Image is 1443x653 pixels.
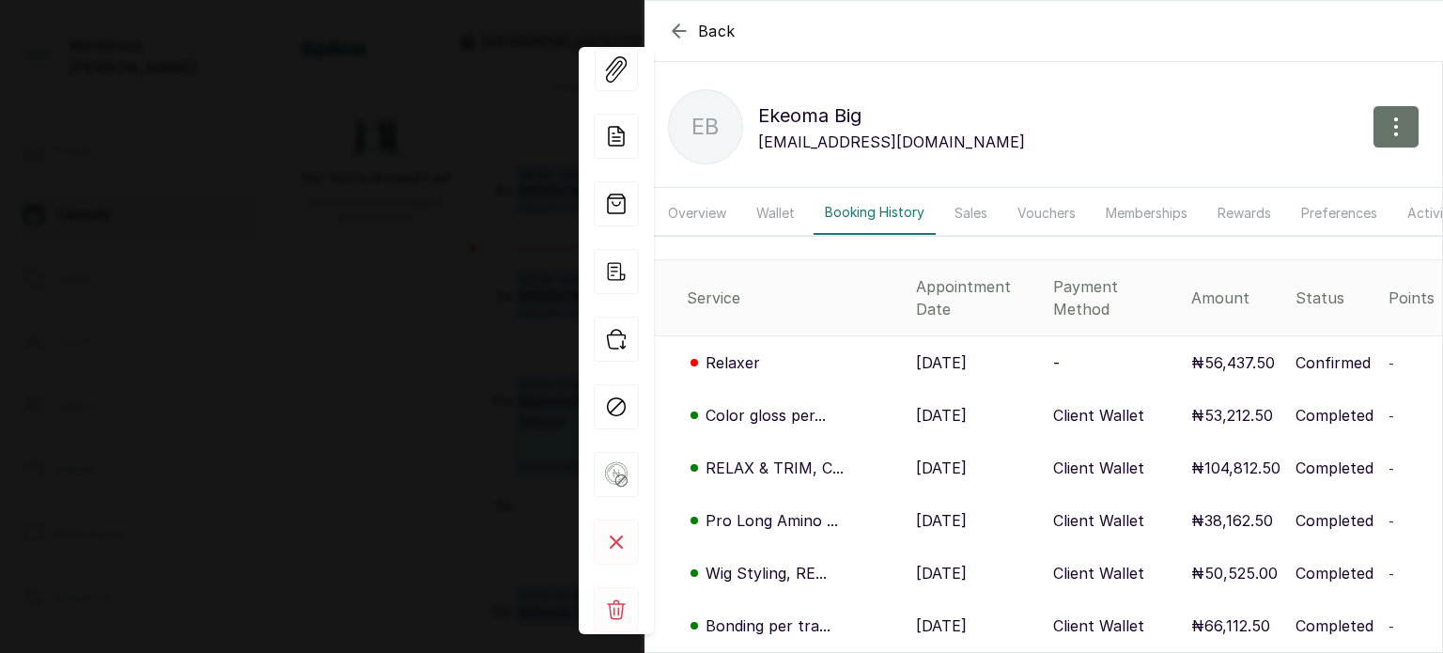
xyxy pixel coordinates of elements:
[1191,457,1280,479] p: ₦104,812.50
[916,275,1038,320] div: Appointment Date
[1191,287,1280,309] div: Amount
[916,562,967,584] p: [DATE]
[706,509,838,532] p: Pro Long Amino ...
[916,509,967,532] p: [DATE]
[706,562,827,584] p: Wig Styling, RE...
[1191,509,1273,532] p: ₦38,162.50
[1389,287,1435,309] div: Points
[706,351,760,374] p: Relaxer
[1389,460,1394,476] span: -
[668,20,736,42] button: Back
[1296,457,1373,479] p: Completed
[1053,404,1144,427] p: Client Wallet
[1296,351,1371,374] p: Confirmed
[657,192,737,235] button: Overview
[1389,408,1394,424] span: -
[916,404,967,427] p: [DATE]
[1206,192,1282,235] button: Rewards
[814,192,936,235] button: Booking History
[706,457,844,479] p: RELAX & TRIM, C...
[1296,509,1373,532] p: Completed
[916,351,967,374] p: [DATE]
[1296,562,1373,584] p: Completed
[758,131,1025,153] p: [EMAIL_ADDRESS][DOMAIN_NAME]
[1191,351,1275,374] p: ₦56,437.50
[698,20,736,42] span: Back
[1389,566,1394,582] span: -
[1296,614,1373,637] p: Completed
[1053,275,1176,320] div: Payment Method
[758,101,1025,131] p: Ekeoma Big
[916,457,967,479] p: [DATE]
[706,614,830,637] p: Bonding per tra...
[745,192,806,235] button: Wallet
[1053,562,1144,584] p: Client Wallet
[1191,614,1270,637] p: ₦66,112.50
[1389,513,1394,529] span: -
[1094,192,1199,235] button: Memberships
[706,404,826,427] p: Color gloss per...
[1296,287,1373,309] div: Status
[1191,404,1273,427] p: ₦53,212.50
[1290,192,1389,235] button: Preferences
[1296,404,1373,427] p: Completed
[687,287,901,309] div: Service
[1053,351,1060,374] p: -
[943,192,999,235] button: Sales
[1006,192,1087,235] button: Vouchers
[1053,614,1144,637] p: Client Wallet
[1191,562,1278,584] p: ₦50,525.00
[1053,509,1144,532] p: Client Wallet
[916,614,967,637] p: [DATE]
[1389,618,1394,634] span: -
[1053,457,1144,479] p: Client Wallet
[691,110,720,144] p: EB
[1389,355,1394,371] span: -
